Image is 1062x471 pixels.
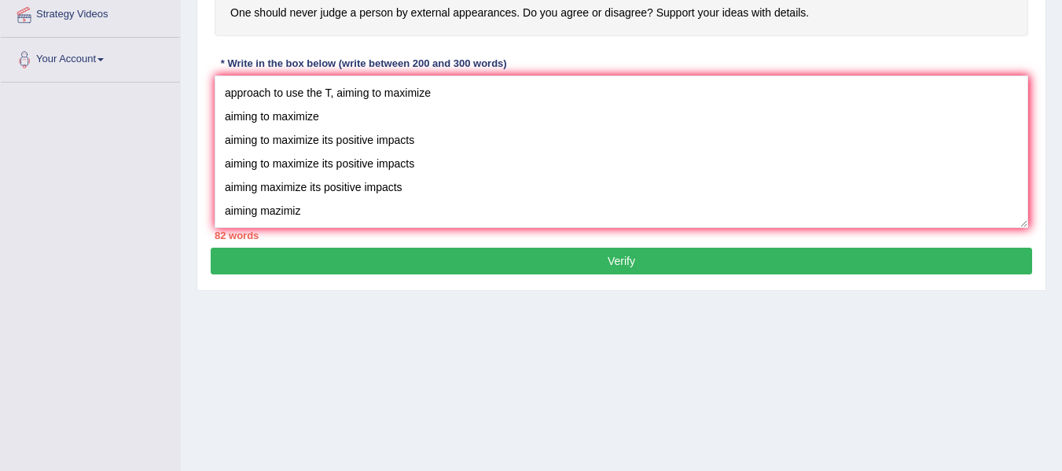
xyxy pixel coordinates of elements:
[1,38,180,77] a: Your Account
[211,248,1032,274] button: Verify
[215,56,513,71] div: * Write in the box below (write between 200 and 300 words)
[215,228,1028,243] div: 82 words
